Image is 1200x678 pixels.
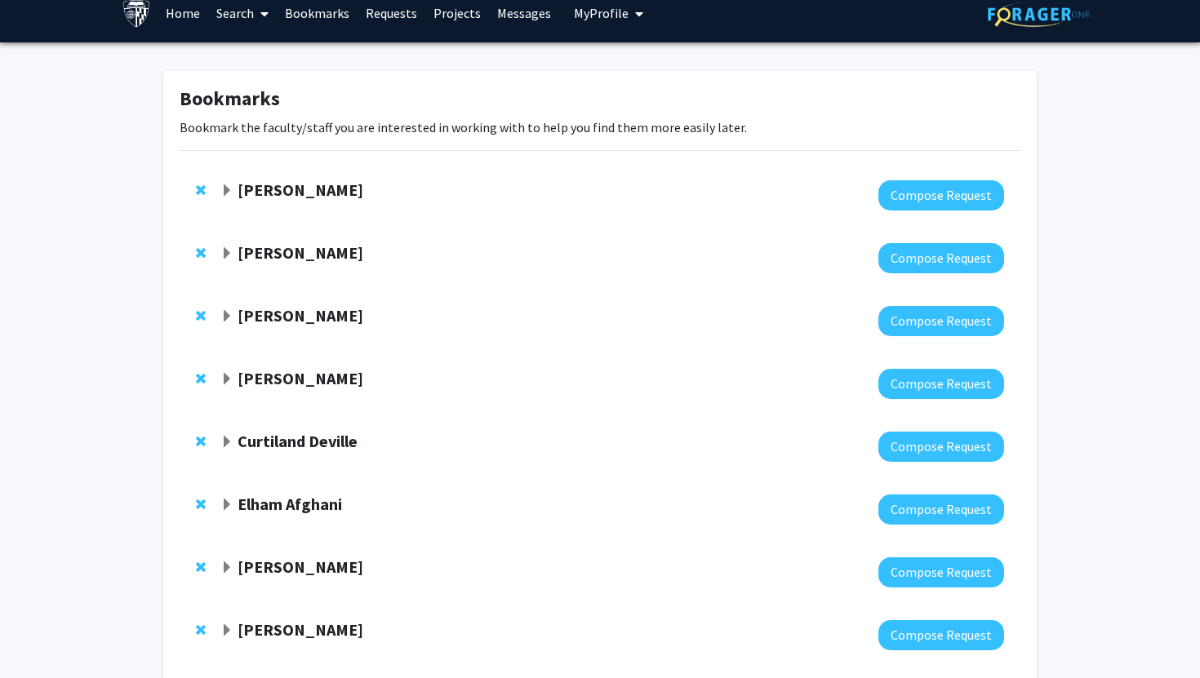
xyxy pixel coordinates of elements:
button: Compose Request to Fenan Rassu [878,620,1004,650]
span: Remove Jeffrey Tornheim from bookmarks [196,309,206,322]
iframe: Chat [12,605,69,666]
strong: Curtiland Deville [238,431,358,451]
span: Expand Michele Manahan Bookmark [220,247,233,260]
span: Expand Jeffrey Tornheim Bookmark [220,310,233,323]
span: Remove Fenan Rassu from bookmarks [196,623,206,636]
span: Expand Fenan Rassu Bookmark [220,624,233,637]
button: Compose Request to Michele Manahan [878,243,1004,273]
img: ForagerOne Logo [988,2,1090,27]
strong: [PERSON_NAME] [238,179,363,200]
button: Compose Request to Haris Sair [878,180,1004,210]
strong: Elham Afghani [238,494,342,514]
span: Remove Curtiland Deville from bookmarks [196,435,206,448]
span: Expand Haris Sair Bookmark [220,184,233,197]
button: Compose Request to Curtiland Deville [878,432,1004,462]
button: Compose Request to Raj Mukherjee [878,557,1004,587]
span: Expand Elham Afghani Bookmark [220,499,233,512]
span: Expand Curtiland Deville Bookmark [220,436,233,449]
p: Bookmark the faculty/staff you are interested in working with to help you find them more easily l... [180,117,1020,137]
span: Remove Raj Mukherjee from bookmarks [196,561,206,574]
strong: [PERSON_NAME] [238,556,363,577]
span: Expand Raj Mukherjee Bookmark [220,561,233,574]
span: Remove Michele Manahan from bookmarks [196,246,206,259]
span: Expand Kenneth Witwer Bookmark [220,373,233,386]
span: Remove Haris Sair from bookmarks [196,184,206,197]
h1: Bookmarks [180,87,1020,111]
span: Remove Elham Afghani from bookmarks [196,498,206,511]
strong: [PERSON_NAME] [238,619,363,640]
button: Compose Request to Elham Afghani [878,494,1004,525]
strong: [PERSON_NAME] [238,368,363,388]
button: Compose Request to Kenneth Witwer [878,369,1004,399]
strong: [PERSON_NAME] [238,305,363,326]
strong: [PERSON_NAME] [238,242,363,263]
span: Remove Kenneth Witwer from bookmarks [196,372,206,385]
button: Compose Request to Jeffrey Tornheim [878,306,1004,336]
span: My Profile [574,5,629,21]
